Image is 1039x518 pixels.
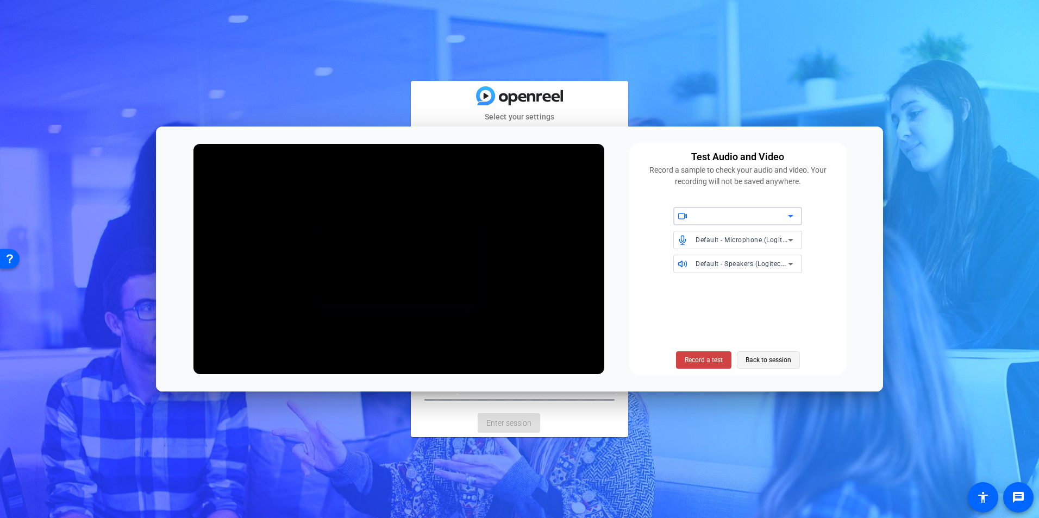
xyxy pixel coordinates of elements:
mat-icon: accessibility [977,491,990,504]
span: Default - Speakers (Logitech Wireless Headset) [696,259,844,268]
mat-card-subtitle: Select your settings [411,111,628,123]
span: Back to session [746,350,791,370]
button: Record a test [676,351,731,369]
span: Record a test [685,355,723,365]
span: Default - Microphone (Logitech Wireless Headset) [696,235,853,244]
div: Test Audio and Video [691,149,784,165]
button: Back to session [737,351,800,369]
img: blue-gradient.svg [476,86,563,105]
div: Record a sample to check your audio and video. Your recording will not be saved anywhere. [636,165,840,187]
mat-icon: message [1012,491,1025,504]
